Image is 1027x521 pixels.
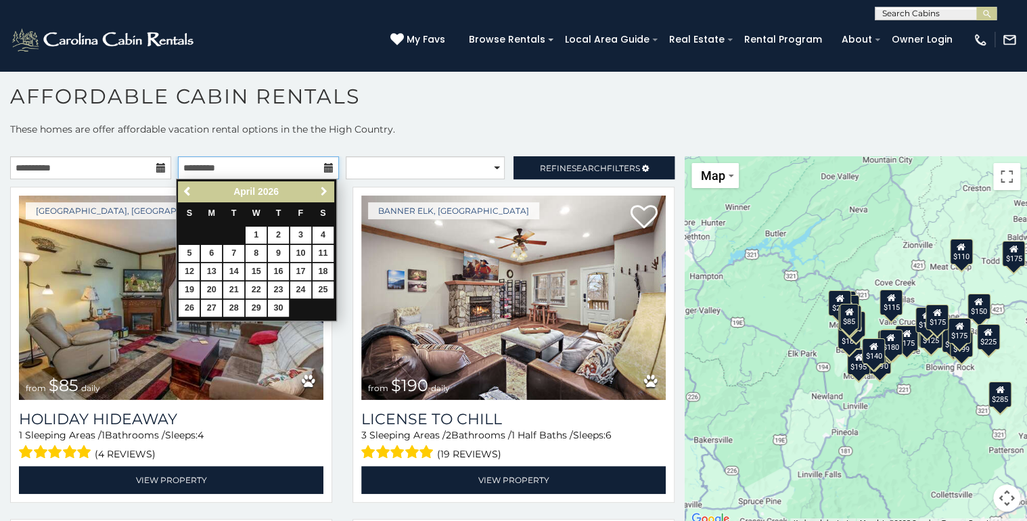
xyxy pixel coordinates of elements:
a: 1 [246,227,267,244]
a: 29 [246,300,267,317]
a: 14 [223,263,244,280]
div: $175 [1002,241,1025,267]
div: $215 [877,330,900,356]
span: from [26,383,46,393]
span: daily [81,383,100,393]
span: (19 reviews) [437,445,501,463]
a: 9 [268,245,289,262]
span: 1 [19,429,22,441]
a: 15 [246,263,267,280]
div: $180 [880,330,903,355]
span: Saturday [320,208,325,218]
a: Holiday Hideaway from $85 daily [19,196,323,400]
a: 18 [313,263,334,280]
a: 2 [268,227,289,244]
img: phone-regular-white.png [973,32,988,47]
span: Wednesday [252,208,260,218]
img: White-1-2.png [10,26,198,53]
a: 12 [179,263,200,280]
span: Thursday [276,208,281,218]
div: Sleeping Areas / Bathrooms / Sleeps: [361,428,666,463]
div: $175 [948,318,971,344]
a: Browse Rentals [462,29,552,50]
div: $125 [919,322,942,348]
div: $200 [918,322,941,348]
a: 24 [290,281,311,298]
a: 22 [246,281,267,298]
span: Sunday [187,208,192,218]
a: Banner Elk, [GEOGRAPHIC_DATA] [368,202,539,219]
img: License to Chill [361,196,666,400]
span: $190 [391,376,428,395]
a: 25 [313,281,334,298]
div: $175 [926,304,949,330]
span: Search [572,163,607,173]
button: Change map style [691,163,739,188]
img: Holiday Hideaway [19,196,323,400]
button: Toggle fullscreen view [993,163,1020,190]
div: $180 [838,323,861,348]
a: View Property [361,466,666,494]
span: Previous [183,186,193,197]
div: $175 [895,325,918,350]
div: $140 [862,338,885,364]
a: 17 [290,263,311,280]
a: Real Estate [662,29,731,50]
div: $110 [950,238,973,264]
span: Map [701,168,725,183]
div: $160 [915,307,938,332]
a: RefineSearchFilters [513,156,675,179]
a: [GEOGRAPHIC_DATA], [GEOGRAPHIC_DATA] [26,202,233,219]
div: $85 [840,304,859,330]
div: $225 [977,324,1000,350]
a: Local Area Guide [558,29,656,50]
a: Owner Login [885,29,959,50]
a: View Property [19,466,323,494]
a: 5 [179,245,200,262]
span: 4 [198,429,204,441]
a: 7 [223,245,244,262]
span: 2026 [258,186,279,197]
span: Tuesday [231,208,237,218]
a: 10 [290,245,311,262]
img: mail-regular-white.png [1002,32,1017,47]
a: Holiday Hideaway [19,410,323,428]
span: April [233,186,255,197]
div: $195 [944,317,967,343]
a: 26 [179,300,200,317]
div: $90 [846,311,865,336]
a: Next [316,183,333,200]
span: 1 Half Baths / [511,429,573,441]
a: 23 [268,281,289,298]
div: $155 [882,328,905,354]
span: (4 reviews) [95,445,156,463]
a: Add to favorites [631,204,658,232]
a: 27 [201,300,222,317]
a: 3 [290,227,311,244]
div: $175 [838,304,861,330]
a: License to Chill [361,410,666,428]
div: $285 [988,381,1011,407]
a: 28 [223,300,244,317]
a: 19 [179,281,200,298]
span: 6 [606,429,612,441]
span: My Favs [407,32,445,47]
a: 30 [268,300,289,317]
a: 6 [201,245,222,262]
a: 21 [223,281,244,298]
a: Rental Program [737,29,829,50]
span: 3 [361,429,367,441]
a: License to Chill from $190 daily [361,196,666,400]
div: $281 [828,290,851,316]
button: Map camera controls [993,484,1020,512]
a: Previous [179,183,196,200]
div: $150 [967,293,990,319]
div: $199 [950,331,973,357]
span: $85 [49,376,78,395]
span: 1 [101,429,105,441]
div: $300 [863,338,886,363]
a: 4 [313,227,334,244]
a: 16 [268,263,289,280]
